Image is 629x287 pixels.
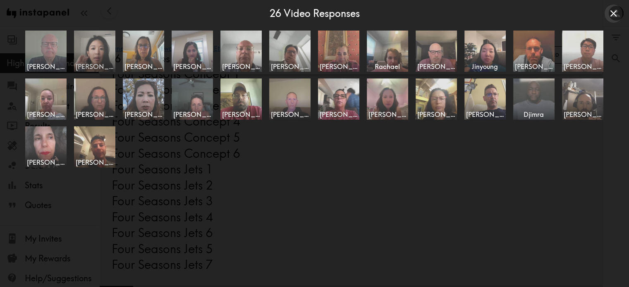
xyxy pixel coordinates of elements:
a: [PERSON_NAME] [562,31,604,72]
a: [PERSON_NAME] [416,78,458,120]
a: [PERSON_NAME] [25,31,67,72]
a: [PERSON_NAME] [367,78,409,120]
button: Close expanded view [605,5,622,22]
span: [PERSON_NAME] [27,62,65,71]
span: [PERSON_NAME] [320,62,358,71]
a: [PERSON_NAME] [220,78,263,120]
a: [PERSON_NAME] [269,31,311,72]
span: Rachael [368,62,407,71]
span: [PERSON_NAME] [271,110,309,119]
a: Jinyoung [464,31,507,72]
span: [PERSON_NAME] [124,110,163,119]
a: [PERSON_NAME] [74,126,116,168]
a: [PERSON_NAME] [172,78,214,120]
span: [PERSON_NAME] [271,62,309,71]
a: [PERSON_NAME] [172,31,214,72]
span: [PERSON_NAME] [173,110,211,119]
a: Rachael [367,31,409,72]
span: [PERSON_NAME] [368,110,407,119]
span: [PERSON_NAME] [320,110,358,119]
a: [PERSON_NAME] [416,31,458,72]
span: [PERSON_NAME] [76,110,114,119]
span: [PERSON_NAME] [515,62,553,71]
span: [PERSON_NAME] [564,110,602,119]
span: [PERSON_NAME] [222,62,260,71]
a: Djimra [513,78,555,120]
span: [PERSON_NAME] [417,62,455,71]
span: [PERSON_NAME] [417,110,455,119]
span: [PERSON_NAME] [76,62,114,71]
a: [PERSON_NAME] [123,78,165,120]
span: [PERSON_NAME] [564,62,602,71]
span: [PERSON_NAME] [76,158,114,167]
span: [PERSON_NAME] [173,62,211,71]
a: [PERSON_NAME] [318,31,360,72]
a: [PERSON_NAME] [513,31,555,72]
a: [PERSON_NAME] [74,78,116,120]
a: [PERSON_NAME] [318,78,360,120]
span: [PERSON_NAME] [27,110,65,119]
a: [PERSON_NAME] [562,78,604,120]
span: Djimra [515,110,553,119]
a: [PERSON_NAME] [269,78,311,120]
a: [PERSON_NAME] [464,78,507,120]
span: [PERSON_NAME] [466,110,504,119]
span: [PERSON_NAME] [27,158,65,167]
span: Jinyoung [466,62,504,71]
a: [PERSON_NAME] [74,31,116,72]
a: [PERSON_NAME] [25,126,67,168]
span: [PERSON_NAME] [124,62,163,71]
a: [PERSON_NAME] [220,31,263,72]
a: [PERSON_NAME] [25,78,67,120]
h4: 26 Video Responses [270,7,360,21]
span: [PERSON_NAME] [222,110,260,119]
a: [PERSON_NAME] [123,31,165,72]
